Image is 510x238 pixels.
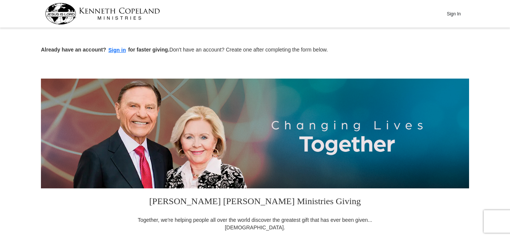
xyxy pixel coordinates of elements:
h3: [PERSON_NAME] [PERSON_NAME] Ministries Giving [133,188,377,216]
img: kcm-header-logo.svg [45,3,160,24]
button: Sign in [106,46,128,55]
p: Don't have an account? Create one after completing the form below. [41,46,469,55]
div: Together, we're helping people all over the world discover the greatest gift that has ever been g... [133,216,377,231]
button: Sign In [442,8,465,20]
strong: Already have an account? for faster giving. [41,47,169,53]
